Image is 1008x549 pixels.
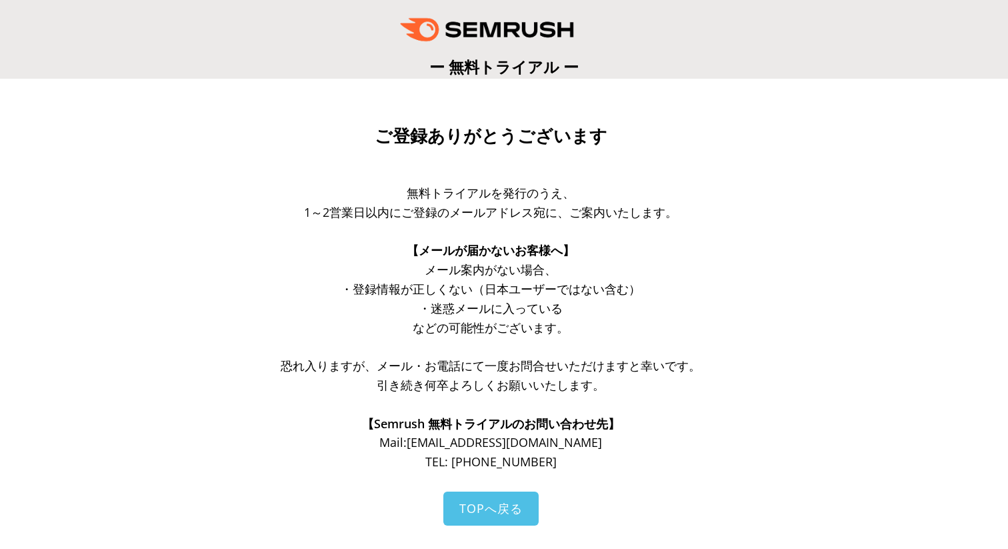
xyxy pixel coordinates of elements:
[413,320,569,336] span: などの可能性がございます。
[377,377,605,393] span: 引き続き何卒よろしくお願いいたします。
[281,358,701,374] span: 恐れ入りますが、メール・お電話にて一度お問合せいただけますと幸いです。
[379,434,602,450] span: Mail: [EMAIL_ADDRESS][DOMAIN_NAME]
[407,185,575,201] span: 無料トライアルを発行のうえ、
[429,56,579,77] span: ー 無料トライアル ー
[362,416,620,432] span: 【Semrush 無料トライアルのお問い合わせ先】
[304,204,677,220] span: 1～2営業日以内にご登録のメールアドレス宛に、ご案内いたします。
[459,500,523,516] span: TOPへ戻る
[419,300,563,316] span: ・迷惑メールに入っている
[407,242,575,258] span: 【メールが届かないお客様へ】
[443,492,539,526] a: TOPへ戻る
[425,454,557,470] span: TEL: [PHONE_NUMBER]
[425,261,557,278] span: メール案内がない場合、
[375,126,607,146] span: ご登録ありがとうございます
[341,281,641,297] span: ・登録情報が正しくない（日本ユーザーではない含む）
